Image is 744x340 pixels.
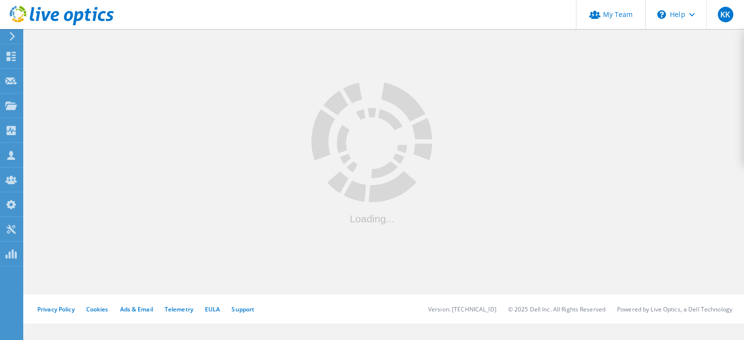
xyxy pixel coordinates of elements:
li: © 2025 Dell Inc. All Rights Reserved [508,305,605,313]
a: EULA [205,305,220,313]
a: Privacy Policy [37,305,75,313]
div: Loading... [311,213,433,223]
li: Powered by Live Optics, a Dell Technology [617,305,732,313]
a: Ads & Email [120,305,153,313]
svg: \n [657,10,666,19]
a: Cookies [86,305,108,313]
a: Live Optics Dashboard [10,20,114,27]
li: Version: [TECHNICAL_ID] [428,305,496,313]
a: Support [232,305,254,313]
span: KK [720,11,730,18]
a: Telemetry [165,305,193,313]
